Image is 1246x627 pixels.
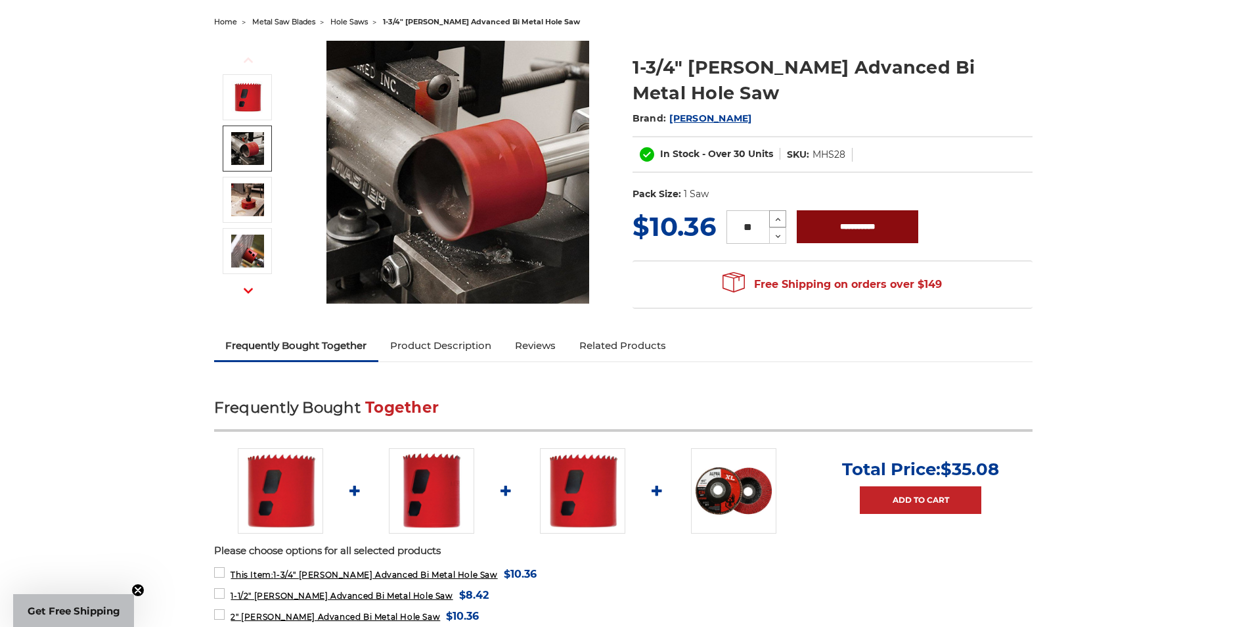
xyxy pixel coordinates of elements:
[734,148,745,160] span: 30
[326,41,589,304] img: 1-3/4" Morse Advanced Bi Metal Hole Saw
[233,277,264,305] button: Next
[231,132,264,165] img: 1-3/4" Morse Advanced Bi Metal Hole Saw
[231,235,264,267] img: 1-3/4" Morse Advanced Bi Metal Hole Saw
[504,565,537,583] span: $10.36
[383,17,580,26] span: 1-3/4" [PERSON_NAME] advanced bi metal hole saw
[446,607,479,625] span: $10.36
[669,112,751,124] a: [PERSON_NAME]
[214,17,237,26] a: home
[231,570,497,580] span: 1-3/4" [PERSON_NAME] Advanced Bi Metal Hole Saw
[941,459,999,480] span: $35.08
[330,17,368,26] a: hole saws
[231,591,453,601] span: 1-1/2" [PERSON_NAME] Advanced Bi Metal Hole Saw
[28,605,120,617] span: Get Free Shipping
[238,448,323,534] img: 1-3/4" Morse Advanced Bi Metal Hole Saw
[633,210,716,243] span: $10.36
[231,183,264,216] img: 1-3/4" Morse Advanced Bi Metal Hole Saw
[214,398,361,417] span: Frequently Bought
[633,55,1033,106] h1: 1-3/4" [PERSON_NAME] Advanced Bi Metal Hole Saw
[252,17,315,26] a: metal saw blades
[633,112,667,124] span: Brand:
[231,81,264,114] img: 1-3/4" Morse Advanced Bi Metal Hole Saw
[459,586,489,604] span: $8.42
[702,148,731,160] span: - Over
[633,187,681,201] dt: Pack Size:
[13,594,134,627] div: Get Free ShippingClose teaser
[787,148,809,162] dt: SKU:
[233,46,264,74] button: Previous
[214,331,379,360] a: Frequently Bought Together
[748,148,773,160] span: Units
[231,570,273,580] strong: This Item:
[378,331,503,360] a: Product Description
[503,331,567,360] a: Reviews
[684,187,709,201] dd: 1 Saw
[214,544,1033,559] p: Please choose options for all selected products
[567,331,678,360] a: Related Products
[723,271,942,298] span: Free Shipping on orders over $149
[812,148,845,162] dd: MHS28
[660,148,700,160] span: In Stock
[842,459,999,480] p: Total Price:
[365,398,439,417] span: Together
[231,612,440,622] span: 2" [PERSON_NAME] Advanced Bi Metal Hole Saw
[131,584,145,597] button: Close teaser
[860,486,981,514] a: Add to Cart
